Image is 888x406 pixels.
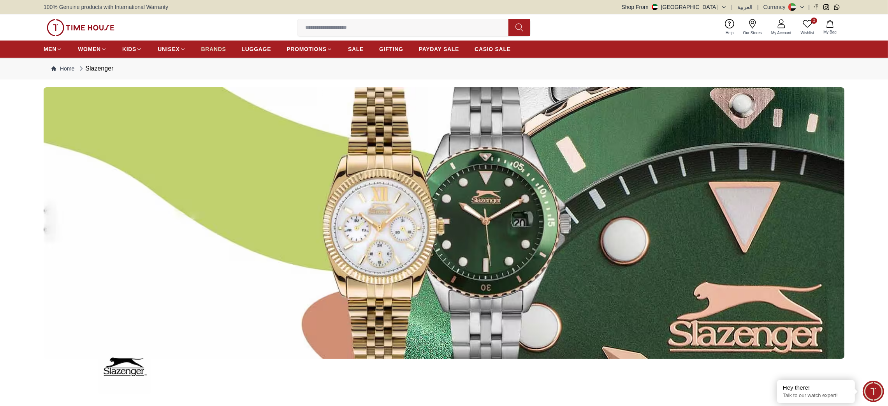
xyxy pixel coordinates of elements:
span: WOMEN [78,45,101,53]
div: Slazenger [77,64,113,73]
img: ... [98,340,151,394]
div: Hey there! [783,384,849,392]
a: Instagram [823,4,829,10]
img: ... [44,87,844,359]
a: 0Wishlist [796,18,819,37]
a: GIFTING [379,42,403,56]
span: My Account [768,30,795,36]
div: Currency [763,3,789,11]
a: Home [51,65,74,72]
a: KIDS [122,42,142,56]
a: Facebook [813,4,819,10]
a: PAYDAY SALE [419,42,459,56]
span: BRANDS [201,45,226,53]
span: GIFTING [379,45,403,53]
span: Wishlist [798,30,817,36]
img: ... [47,19,114,36]
span: MEN [44,45,56,53]
a: Help [721,18,739,37]
a: LUGGAGE [242,42,271,56]
span: | [808,3,810,11]
button: My Bag [819,18,841,37]
img: United Arab Emirates [652,4,658,10]
span: LUGGAGE [242,45,271,53]
a: PROMOTIONS [287,42,332,56]
a: BRANDS [201,42,226,56]
span: UNISEX [158,45,179,53]
span: 100% Genuine products with International Warranty [44,3,168,11]
span: Our Stores [740,30,765,36]
a: Our Stores [739,18,767,37]
a: WOMEN [78,42,107,56]
span: PAYDAY SALE [419,45,459,53]
a: MEN [44,42,62,56]
a: Whatsapp [834,4,840,10]
span: SALE [348,45,364,53]
button: العربية [737,3,753,11]
span: PROMOTIONS [287,45,327,53]
span: KIDS [122,45,136,53]
span: CASIO SALE [475,45,511,53]
p: Talk to our watch expert! [783,392,849,399]
a: UNISEX [158,42,185,56]
a: CASIO SALE [475,42,511,56]
button: Shop From[GEOGRAPHIC_DATA] [622,3,727,11]
span: Help [723,30,737,36]
span: | [732,3,733,11]
div: Chat Widget [863,381,884,402]
nav: Breadcrumb [44,58,844,79]
span: 0 [811,18,817,24]
span: | [757,3,759,11]
span: My Bag [820,29,840,35]
a: SALE [348,42,364,56]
